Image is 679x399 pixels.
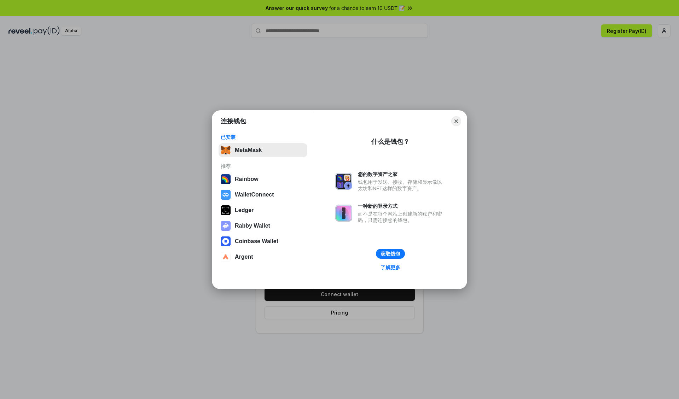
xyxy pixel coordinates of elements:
[221,117,246,125] h1: 连接钱包
[358,203,446,209] div: 一种新的登录方式
[235,223,270,229] div: Rabby Wallet
[235,254,253,260] div: Argent
[219,188,307,202] button: WalletConnect
[235,238,278,245] div: Coinbase Wallet
[235,147,262,153] div: MetaMask
[221,205,231,215] img: svg+xml,%3Csvg%20xmlns%3D%22http%3A%2F%2Fwww.w3.org%2F2000%2Fsvg%22%20width%3D%2228%22%20height%3...
[235,192,274,198] div: WalletConnect
[219,219,307,233] button: Rabby Wallet
[221,236,231,246] img: svg+xml,%3Csvg%20width%3D%2228%22%20height%3D%2228%22%20viewBox%3D%220%200%2028%2028%22%20fill%3D...
[235,176,259,182] div: Rainbow
[376,249,405,259] button: 获取钱包
[221,134,305,140] div: 已安装
[219,172,307,186] button: Rainbow
[221,190,231,200] img: svg+xml,%3Csvg%20width%3D%2228%22%20height%3D%2228%22%20viewBox%3D%220%200%2028%2028%22%20fill%3D...
[381,264,400,271] div: 了解更多
[358,179,446,192] div: 钱包用于发送、接收、存储和显示像以太坊和NFT这样的数字资产。
[221,145,231,155] img: svg+xml,%3Csvg%20fill%3D%22none%22%20height%3D%2233%22%20viewBox%3D%220%200%2035%2033%22%20width%...
[376,263,405,272] a: 了解更多
[358,171,446,177] div: 您的数字资产之家
[219,203,307,217] button: Ledger
[335,205,352,222] img: svg+xml,%3Csvg%20xmlns%3D%22http%3A%2F%2Fwww.w3.org%2F2000%2Fsvg%22%20fill%3D%22none%22%20viewBox...
[221,252,231,262] img: svg+xml,%3Csvg%20width%3D%2228%22%20height%3D%2228%22%20viewBox%3D%220%200%2028%2028%22%20fill%3D...
[219,143,307,157] button: MetaMask
[221,174,231,184] img: svg+xml,%3Csvg%20width%3D%22120%22%20height%3D%22120%22%20viewBox%3D%220%200%20120%20120%22%20fil...
[451,116,461,126] button: Close
[371,137,410,146] div: 什么是钱包？
[221,221,231,231] img: svg+xml,%3Csvg%20xmlns%3D%22http%3A%2F%2Fwww.w3.org%2F2000%2Fsvg%22%20fill%3D%22none%22%20viewBox...
[381,251,400,257] div: 获取钱包
[235,207,254,213] div: Ledger
[221,163,305,169] div: 推荐
[219,250,307,264] button: Argent
[335,173,352,190] img: svg+xml,%3Csvg%20xmlns%3D%22http%3A%2F%2Fwww.w3.org%2F2000%2Fsvg%22%20fill%3D%22none%22%20viewBox...
[219,234,307,248] button: Coinbase Wallet
[358,211,446,223] div: 而不是在每个网站上创建新的账户和密码，只需连接您的钱包。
